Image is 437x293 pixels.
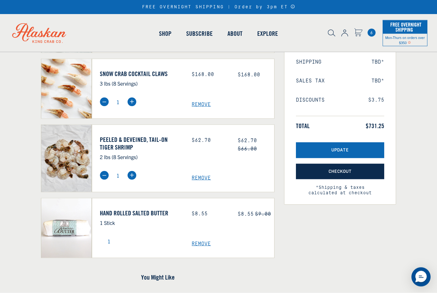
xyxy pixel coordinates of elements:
button: Update [296,143,384,158]
div: $168.00 [192,72,228,78]
a: Cart [368,29,376,37]
img: plus [127,97,136,106]
p: 1 Stick [100,219,182,227]
span: *Shipping & taxes calculated at checkout [296,179,384,196]
img: Peeled & Deveined, Tail-On Tiger Shrimp - 2 lbs (8 Servings) [41,125,91,192]
img: minus [100,171,109,180]
span: 6 [368,29,376,37]
div: Messenger Dummy Widget [411,267,431,287]
span: Checkout [329,169,352,174]
a: Remove [192,175,274,181]
button: Checkout [296,164,384,180]
a: Explore [250,15,285,52]
img: minus [100,97,109,106]
span: Discounts [296,97,325,103]
span: Free Overnight Shipping [389,20,421,35]
span: Shipping Notice Icon [408,40,411,45]
a: Shop [152,15,179,52]
a: About [220,15,250,52]
div: $62.70 [192,137,228,143]
img: Snow Crab Cocktail Claws - 3 lbs (8 Servings) [41,59,91,119]
img: plus [127,171,136,180]
a: Subscribe [179,15,220,52]
p: 2 lbs (8 Servings) [100,153,182,161]
a: Remove [192,241,274,247]
div: $8.55 [192,211,228,217]
a: Announcement Bar Modal [290,4,295,9]
a: Cart [354,28,362,38]
span: $3.75 [368,97,384,103]
div: FREE OVERNIGHT SHIPPING | Order by 3pm ET [142,4,295,10]
a: Remove [192,102,274,108]
span: Mon-Thurs on orders over $350 [385,35,425,45]
span: $731.25 [366,122,384,130]
span: $8.55 [238,211,254,217]
span: Total [296,122,310,130]
span: $168.00 [238,72,260,78]
a: Hand Rolled Salted Butter [100,209,182,217]
a: Peeled & Deveined, Tail-On Tiger Shrimp [100,136,182,151]
p: 3 lbs (8 Servings) [100,79,182,88]
img: account [341,30,348,37]
a: Snow Crab Cocktail Claws [100,70,182,78]
img: Hand Rolled Salted Butter - 1 Stick [41,198,91,258]
span: Update [331,148,349,153]
img: search [328,30,335,37]
s: $9.00 [255,211,271,217]
span: Sales Tax [296,78,325,84]
span: $62.70 [238,138,257,143]
span: Shipping [296,59,322,65]
s: $66.00 [238,146,257,152]
h4: You Might Like [41,274,274,281]
img: Alaskan King Crab Co. logo [3,14,75,52]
